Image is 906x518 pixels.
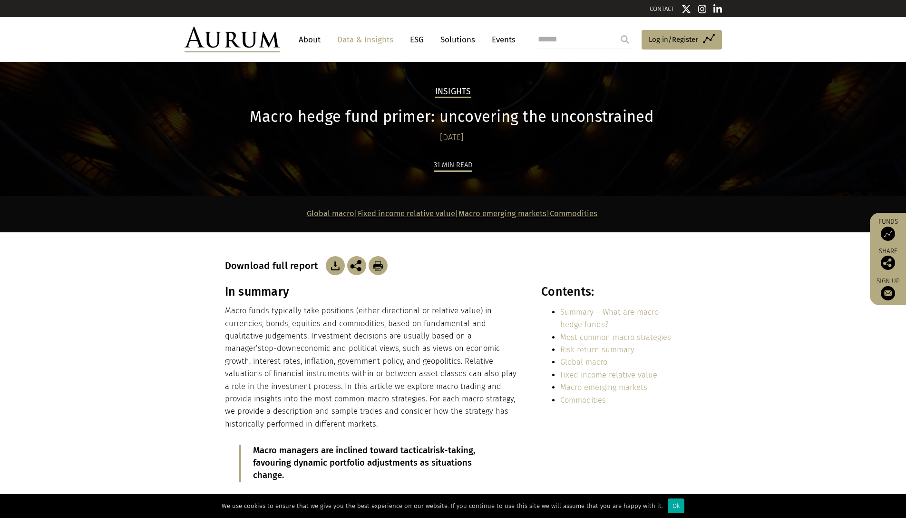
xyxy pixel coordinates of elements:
div: Share [875,248,901,270]
a: Most common macro strategies [560,333,671,342]
a: Commodities [560,396,606,405]
a: Data & Insights [332,31,398,49]
span: Log in/Register [649,34,698,45]
input: Submit [615,30,634,49]
div: 31 min read [434,159,472,172]
img: Linkedin icon [713,4,722,14]
a: Log in/Register [642,30,722,50]
img: Share this post [347,256,366,275]
a: CONTACT [650,5,674,12]
img: Twitter icon [682,4,691,14]
img: Download Article [326,256,345,275]
a: Macro emerging markets [560,383,647,392]
a: Solutions [436,31,480,49]
a: Global macro [307,209,354,218]
img: Share this post [881,256,895,270]
a: Fixed income relative value [358,209,455,218]
img: Access Funds [881,227,895,241]
a: Events [487,31,516,49]
p: Macro funds typically take positions (either directional or relative value) in currencies, bonds,... [225,305,521,430]
span: risk-taking [430,445,473,456]
div: [DATE] [225,131,679,144]
img: Aurum [185,27,280,52]
a: ESG [405,31,429,49]
h3: Contents: [541,285,679,299]
h1: Macro hedge fund primer: uncovering the unconstrained [225,108,679,126]
a: Sign up [875,277,901,300]
a: Summary – What are macro hedge funds? [560,308,659,329]
img: Sign up to our newsletter [881,286,895,300]
a: Macro emerging markets [458,209,546,218]
p: Macro managers are inclined toward tactical , favouring dynamic portfolio adjustments as situatio... [253,445,495,482]
a: Fixed income relative value [560,370,657,379]
a: Risk return summary [560,345,634,354]
h3: In summary [225,285,521,299]
a: Funds [875,218,901,241]
span: top-down [262,344,296,353]
a: Commodities [550,209,597,218]
strong: | | | [307,209,597,218]
h2: Insights [435,87,471,98]
a: About [294,31,325,49]
h3: Download full report [225,260,323,271]
a: Global macro [560,358,607,367]
div: Ok [668,498,684,513]
img: Download Article [369,256,388,275]
img: Instagram icon [698,4,707,14]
